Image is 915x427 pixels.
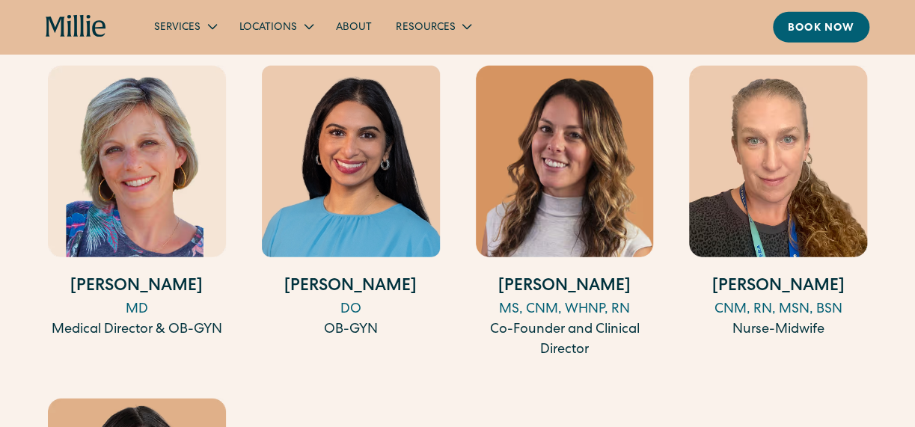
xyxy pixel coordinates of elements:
a: [PERSON_NAME]MDMedical Director & OB-GYN [48,66,226,340]
a: Book now [773,12,869,43]
div: Services [154,20,201,36]
div: Resources [396,20,455,36]
div: Services [142,14,227,39]
div: Co-Founder and Clinical Director [476,320,654,360]
div: Nurse-Midwife [689,320,867,340]
a: About [324,14,384,39]
a: home [46,15,106,39]
div: MD [48,300,226,320]
div: Book now [788,21,854,37]
div: DO [262,300,440,320]
h4: [PERSON_NAME] [476,275,654,300]
div: Resources [384,14,482,39]
div: OB-GYN [262,320,440,340]
a: [PERSON_NAME]DOOB-GYN [262,66,440,340]
div: Locations [227,14,324,39]
div: Medical Director & OB-GYN [48,320,226,340]
a: [PERSON_NAME]MS, CNM, WHNP, RNCo-Founder and Clinical Director [476,66,654,360]
h4: [PERSON_NAME] [48,275,226,300]
a: [PERSON_NAME]CNM, RN, MSN, BSNNurse-Midwife [689,66,867,340]
h4: [PERSON_NAME] [262,275,440,300]
div: Locations [239,20,297,36]
h4: [PERSON_NAME] [689,275,867,300]
div: CNM, RN, MSN, BSN [689,300,867,320]
div: MS, CNM, WHNP, RN [476,300,654,320]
